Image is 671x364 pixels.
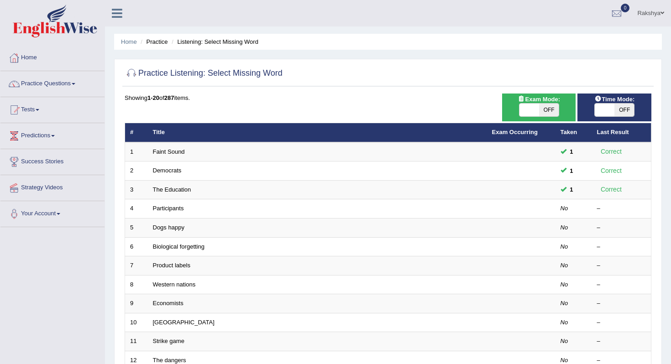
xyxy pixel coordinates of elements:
a: Exam Occurring [492,129,538,135]
a: The Education [153,186,191,193]
a: Home [0,45,105,68]
td: 7 [125,256,148,276]
h2: Practice Listening: Select Missing Word [125,67,283,80]
td: 4 [125,199,148,218]
div: – [597,337,646,346]
a: Practice Questions [0,71,105,94]
td: 1 [125,142,148,161]
em: No [561,300,568,307]
th: # [125,123,148,142]
div: – [597,243,646,251]
th: Taken [556,123,592,142]
th: Title [148,123,487,142]
div: Correct [597,146,626,157]
td: 5 [125,218,148,238]
a: Tests [0,97,105,120]
td: 10 [125,313,148,332]
em: No [561,281,568,288]
div: Correct [597,166,626,176]
div: Correct [597,184,626,195]
em: No [561,205,568,212]
div: – [597,299,646,308]
li: Practice [138,37,168,46]
em: No [561,357,568,364]
li: Listening: Select Missing Word [169,37,258,46]
a: Strike game [153,338,184,344]
a: Your Account [0,201,105,224]
span: Time Mode: [591,94,638,104]
span: You can still take this question [566,147,577,156]
span: You can still take this question [566,166,577,176]
a: Dogs happy [153,224,184,231]
span: Exam Mode: [514,94,563,104]
em: No [561,319,568,326]
span: OFF [539,104,559,116]
a: [GEOGRAPHIC_DATA] [153,319,215,326]
a: Product labels [153,262,190,269]
em: No [561,224,568,231]
em: No [561,262,568,269]
td: 11 [125,332,148,351]
a: Predictions [0,123,105,146]
a: Home [121,38,137,45]
a: The dangers [153,357,186,364]
b: 287 [164,94,174,101]
a: Western nations [153,281,196,288]
a: Participants [153,205,184,212]
b: 1-20 [147,94,159,101]
span: OFF [614,104,634,116]
div: – [597,204,646,213]
a: Success Stories [0,149,105,172]
a: Democrats [153,167,182,174]
a: Biological forgetting [153,243,204,250]
div: – [597,281,646,289]
a: Economists [153,300,183,307]
td: 8 [125,275,148,294]
div: – [597,261,646,270]
span: You can still take this question [566,185,577,194]
span: 0 [621,4,630,12]
td: 9 [125,294,148,313]
td: 2 [125,161,148,181]
th: Last Result [592,123,651,142]
a: Strategy Videos [0,175,105,198]
div: Show exams occurring in exams [502,94,576,121]
td: 6 [125,237,148,256]
div: Showing of items. [125,94,651,102]
em: No [561,243,568,250]
a: Faint Sound [153,148,185,155]
em: No [561,338,568,344]
div: – [597,224,646,232]
div: – [597,318,646,327]
td: 3 [125,180,148,199]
